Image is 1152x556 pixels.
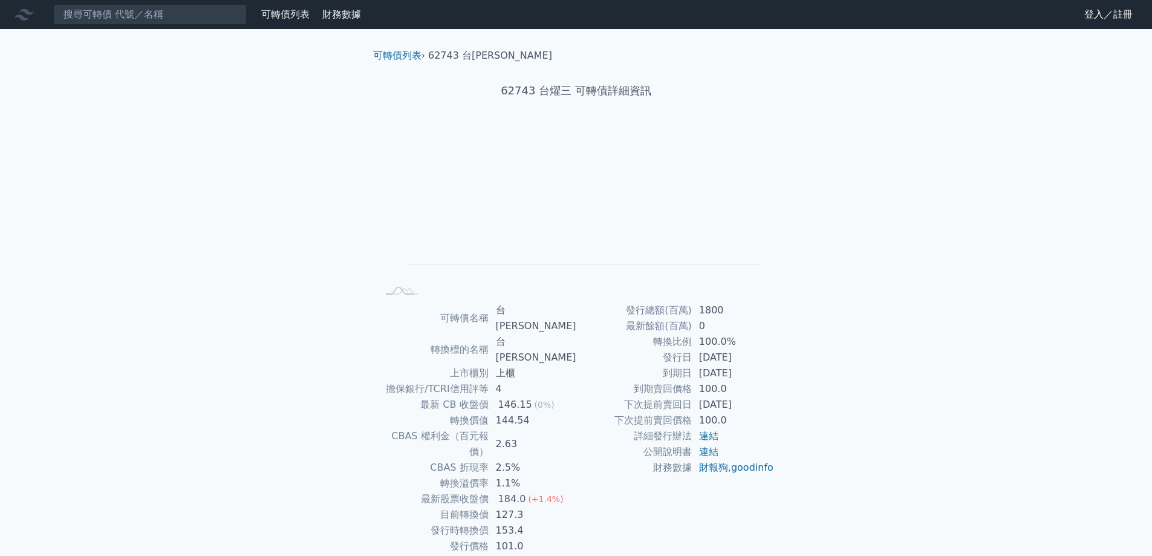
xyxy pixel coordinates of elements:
[53,4,247,25] input: 搜尋可轉債 代號／名稱
[489,413,576,428] td: 144.54
[378,334,489,365] td: 轉換標的名稱
[378,507,489,523] td: 目前轉換價
[397,137,760,282] g: Chart
[576,334,692,350] td: 轉換比例
[692,318,775,334] td: 0
[692,303,775,318] td: 1800
[363,82,789,99] h1: 62743 台燿三 可轉債詳細資訊
[378,460,489,476] td: CBAS 折現率
[378,523,489,538] td: 發行時轉換價
[378,365,489,381] td: 上市櫃別
[692,381,775,397] td: 100.0
[489,334,576,365] td: 台[PERSON_NAME]
[576,318,692,334] td: 最新餘額(百萬)
[692,460,775,476] td: ,
[489,507,576,523] td: 127.3
[576,397,692,413] td: 下次提前賣回日
[378,303,489,334] td: 可轉債名稱
[692,413,775,428] td: 100.0
[261,8,310,20] a: 可轉債列表
[378,491,489,507] td: 最新股票收盤價
[692,397,775,413] td: [DATE]
[576,381,692,397] td: 到期賣回價格
[692,334,775,350] td: 100.0%
[576,444,692,460] td: 公開說明書
[378,413,489,428] td: 轉換價值
[378,397,489,413] td: 最新 CB 收盤價
[699,462,728,473] a: 財報狗
[528,494,563,504] span: (+1.4%)
[496,491,529,507] div: 184.0
[692,365,775,381] td: [DATE]
[1075,5,1142,24] a: 登入／註冊
[373,48,425,63] li: ›
[489,476,576,491] td: 1.1%
[378,381,489,397] td: 擔保銀行/TCRI信用評等
[576,365,692,381] td: 到期日
[489,381,576,397] td: 4
[489,428,576,460] td: 2.63
[731,462,773,473] a: goodinfo
[692,350,775,365] td: [DATE]
[699,430,718,442] a: 連結
[489,538,576,554] td: 101.0
[699,446,718,457] a: 連結
[576,413,692,428] td: 下次提前賣回價格
[535,400,555,410] span: (0%)
[489,523,576,538] td: 153.4
[576,428,692,444] td: 詳細發行辦法
[378,538,489,554] td: 發行價格
[576,303,692,318] td: 發行總額(百萬)
[489,460,576,476] td: 2.5%
[322,8,361,20] a: 財務數據
[496,397,535,413] div: 146.15
[428,48,552,63] li: 62743 台[PERSON_NAME]
[576,350,692,365] td: 發行日
[489,365,576,381] td: 上櫃
[489,303,576,334] td: 台[PERSON_NAME]
[373,50,421,61] a: 可轉債列表
[378,476,489,491] td: 轉換溢價率
[378,428,489,460] td: CBAS 權利金（百元報價）
[576,460,692,476] td: 財務數據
